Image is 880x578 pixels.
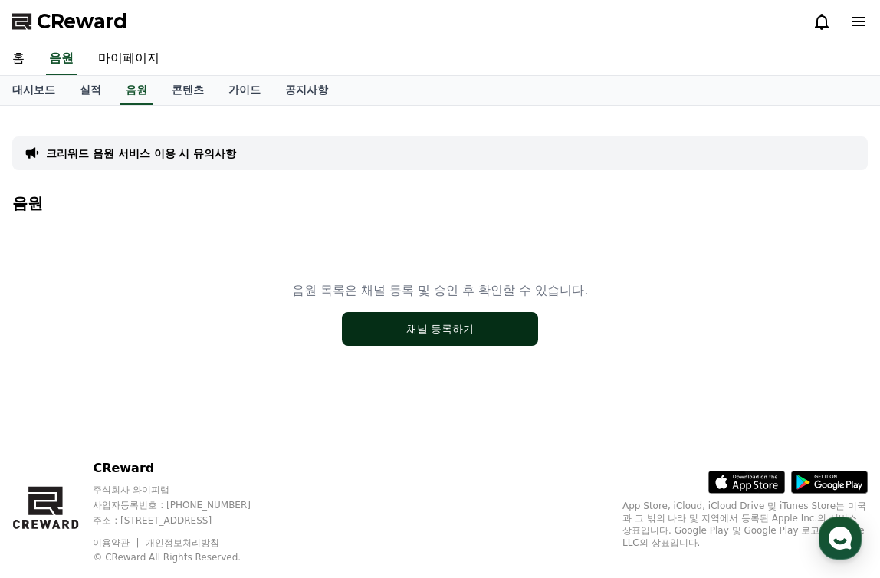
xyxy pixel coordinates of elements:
[12,9,127,34] a: CReward
[86,43,172,75] a: 마이페이지
[292,281,589,300] p: 음원 목록은 채널 등록 및 승인 후 확인할 수 있습니다.
[216,76,273,105] a: 가이드
[5,451,101,489] a: 홈
[12,195,868,212] h4: 음원
[146,537,219,548] a: 개인정보처리방침
[93,514,280,527] p: 주소 : [STREET_ADDRESS]
[48,474,57,486] span: 홈
[93,551,280,563] p: © CReward All Rights Reserved.
[342,312,538,346] button: 채널 등록하기
[120,76,153,105] a: 음원
[93,537,141,548] a: 이용약관
[93,459,280,478] p: CReward
[93,484,280,496] p: 주식회사 와이피랩
[37,9,127,34] span: CReward
[273,76,340,105] a: 공지사항
[140,475,159,487] span: 대화
[67,76,113,105] a: 실적
[46,146,236,161] a: 크리워드 음원 서비스 이용 시 유의사항
[198,451,294,489] a: 설정
[101,451,198,489] a: 대화
[622,500,868,549] p: App Store, iCloud, iCloud Drive 및 iTunes Store는 미국과 그 밖의 나라 및 지역에서 등록된 Apple Inc.의 서비스 상표입니다. Goo...
[93,499,280,511] p: 사업자등록번호 : [PHONE_NUMBER]
[237,474,255,486] span: 설정
[46,43,77,75] a: 음원
[159,76,216,105] a: 콘텐츠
